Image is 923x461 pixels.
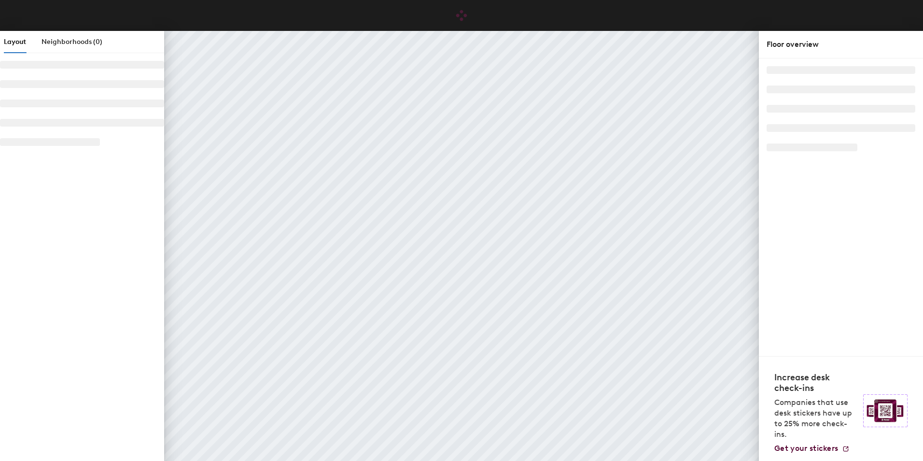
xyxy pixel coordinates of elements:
a: Get your stickers [774,444,850,453]
span: Neighborhoods (0) [42,38,102,46]
span: Get your stickers [774,444,838,453]
p: Companies that use desk stickers have up to 25% more check-ins. [774,397,857,440]
h4: Increase desk check-ins [774,372,857,393]
img: Sticker logo [863,394,908,427]
div: Floor overview [767,39,915,50]
span: Layout [4,38,26,46]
